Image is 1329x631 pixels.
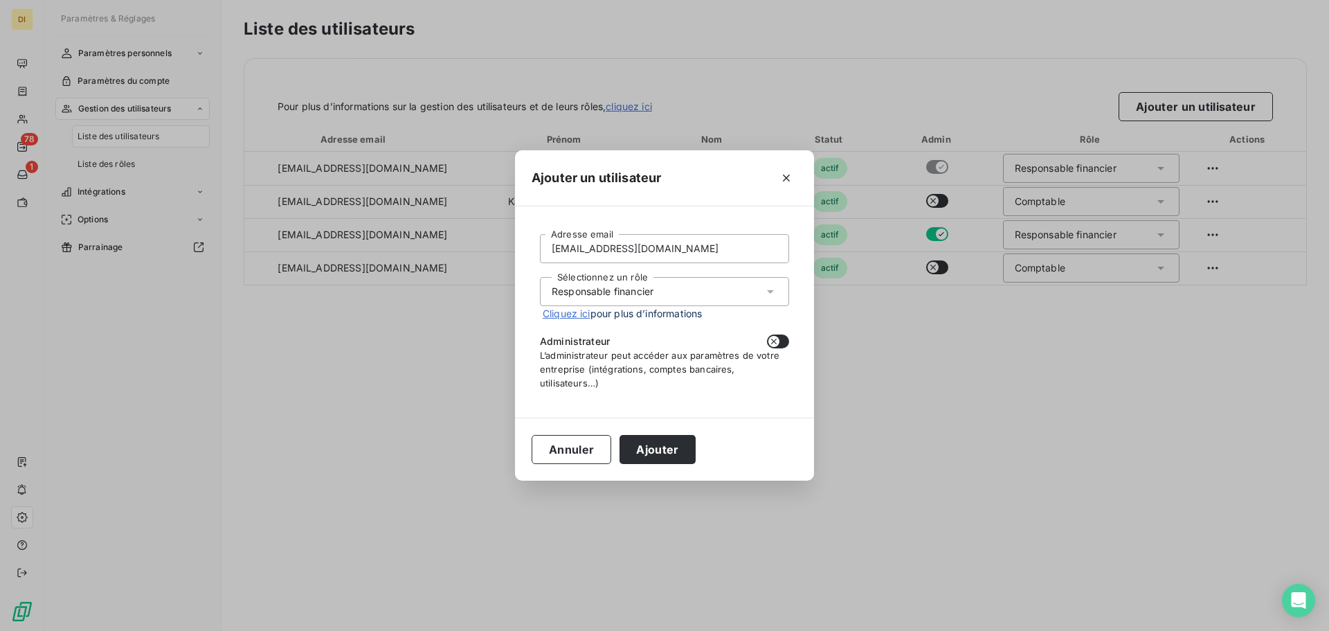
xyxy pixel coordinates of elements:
[1282,584,1315,617] div: Open Intercom Messenger
[543,306,702,321] span: pour plus d’informations
[532,168,661,188] h5: Ajouter un utilisateur
[540,335,610,348] span: Administrateur
[540,234,789,263] input: placeholder
[540,350,779,389] span: L’administrateur peut accéder aux paramètres de votre entreprise (intégrations, comptes bancaires...
[532,435,611,464] button: Annuler
[620,435,695,464] button: Ajouter
[543,308,590,319] a: Cliquez ici
[552,285,653,299] div: Responsable financier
